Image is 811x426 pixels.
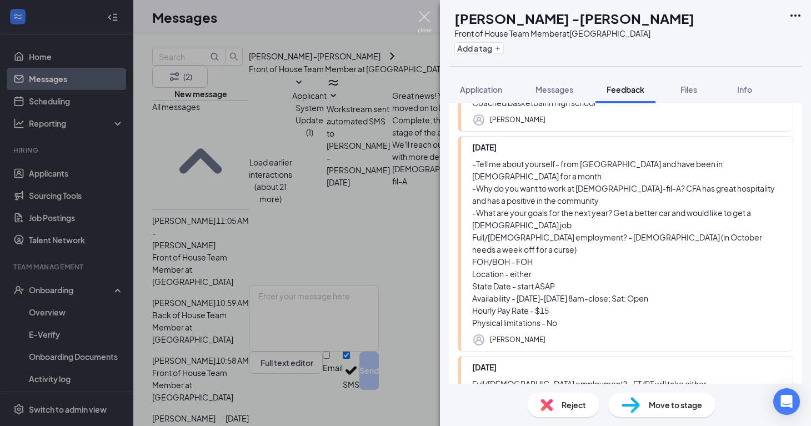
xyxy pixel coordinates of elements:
[535,84,573,94] span: Messages
[472,362,497,372] span: [DATE]
[607,84,644,94] span: Feedback
[472,142,497,152] span: [DATE]
[460,84,502,94] span: Application
[490,114,545,126] div: [PERSON_NAME]
[737,84,752,94] span: Info
[472,158,782,329] div: -Tell me about yourself- from [GEOGRAPHIC_DATA] and have been in [DEMOGRAPHIC_DATA] for a month -...
[490,334,545,345] div: [PERSON_NAME]
[472,333,485,347] svg: Profile
[789,9,802,22] svg: Ellipses
[454,42,504,54] button: PlusAdd a tag
[472,113,485,127] svg: Profile
[773,388,800,415] div: Open Intercom Messenger
[494,45,501,52] svg: Plus
[680,84,697,94] span: Files
[454,28,694,39] div: Front of House Team Member at [GEOGRAPHIC_DATA]
[454,9,694,28] h1: [PERSON_NAME] -[PERSON_NAME]
[649,399,702,411] span: Move to stage
[562,399,586,411] span: Reject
